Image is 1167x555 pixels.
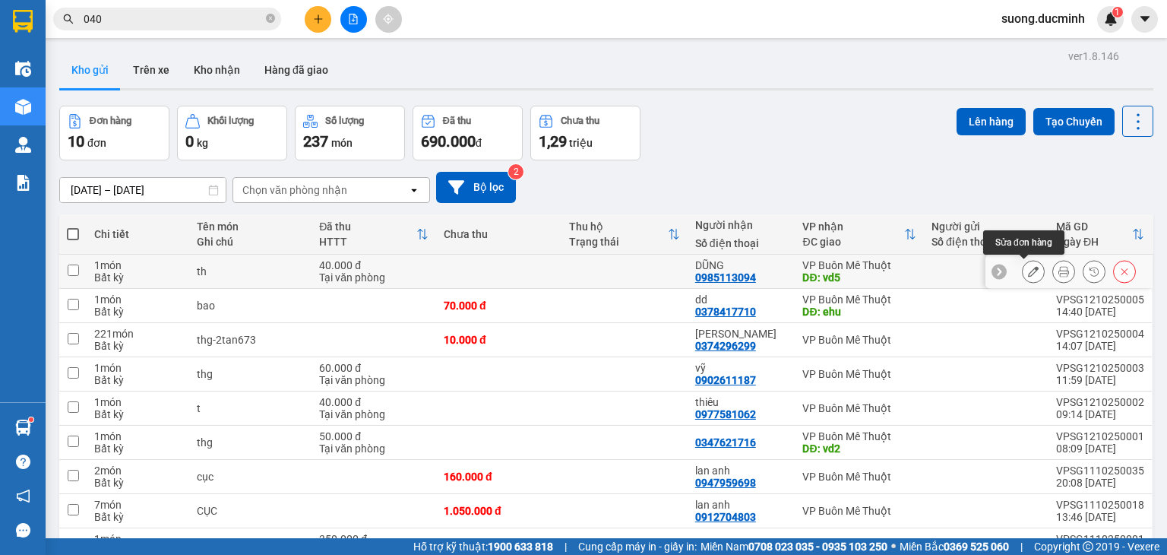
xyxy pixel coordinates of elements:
span: message [16,523,30,538]
li: VP VP Buôn Mê Thuột [105,65,202,98]
span: close-circle [266,12,275,27]
div: 60.000 đ [319,362,429,374]
button: plus [305,6,331,33]
img: solution-icon [15,175,31,191]
div: VPSG1210250005 [1056,293,1144,306]
div: DĐ: vd5 [802,271,916,284]
div: 08:09 [DATE] [1056,442,1144,455]
div: Số điện thoại [695,237,788,249]
span: search [63,14,74,24]
span: 237 [303,132,328,151]
div: Trạng thái [569,236,667,248]
div: dd [695,293,788,306]
div: Sửa đơn hàng [1022,260,1045,283]
div: Bất kỳ [94,408,182,420]
div: Tên món [197,220,304,233]
strong: 0708 023 035 - 0935 103 250 [748,541,887,553]
div: Ghi chú [197,236,304,248]
div: 0902611187 [695,374,756,386]
strong: 0369 525 060 [944,541,1009,553]
div: 0347621716 [695,436,756,449]
span: copyright [1083,541,1093,552]
div: VP Buôn Mê Thuột [802,402,916,414]
div: 1 món [94,533,182,545]
div: VP Buôn Mê Thuột [802,471,916,483]
button: caret-down [1131,6,1158,33]
div: 1 món [94,362,182,374]
div: Bất kỳ [94,306,182,318]
div: VP Buôn Mê Thuột [802,259,916,271]
div: HỒNG LÊ [695,328,788,340]
div: Chưa thu [561,116,599,126]
th: Toggle SortBy [1048,214,1152,255]
span: 690.000 [421,132,476,151]
div: VP Buôn Mê Thuột [802,293,916,306]
div: 0947959698 [695,477,756,489]
div: 11:59 [DATE] [1056,374,1144,386]
div: HTTT [319,236,416,248]
div: Số điện thoại [931,236,1041,248]
span: plus [313,14,324,24]
div: Thu hộ [569,220,667,233]
div: th [197,265,304,277]
span: Hỗ trợ kỹ thuật: [413,538,553,555]
span: suong.ducminh [989,9,1097,28]
div: VP Buôn Mê Thuột [802,334,916,346]
span: đ [476,137,482,149]
div: VP Buôn Mê Thuột [802,368,916,380]
button: file-add [340,6,367,33]
div: Đơn hàng [90,116,131,126]
span: 10 [68,132,84,151]
div: ver 1.8.146 [1068,48,1119,65]
div: 1 món [94,430,182,442]
div: 50.000 đ [319,430,429,442]
div: 09:14 [DATE] [1056,408,1144,420]
div: Đã thu [443,116,471,126]
div: 20:08 [DATE] [1056,477,1144,489]
div: 160.000 đ [444,471,554,483]
div: CỤC [197,505,304,517]
div: 7 món [94,499,182,511]
div: Mã GD [1056,220,1132,233]
div: DĐ: ehu [802,306,916,318]
div: VPSG1110250035 [1056,465,1144,477]
div: 13:46 [DATE] [1056,511,1144,523]
div: Người nhận [695,219,788,231]
div: thg [197,436,304,449]
div: VPSG1210250003 [1056,362,1144,374]
div: 1 món [94,259,182,271]
span: notification [16,489,30,503]
div: DŨNG [695,259,788,271]
li: [PERSON_NAME] [8,8,220,36]
sup: 1 [29,417,33,422]
div: Người gửi [931,220,1041,233]
div: vỹ [695,362,788,374]
div: 0912704803 [695,511,756,523]
div: cục [197,471,304,483]
div: 1.050.000 đ [444,505,554,517]
div: Sửa đơn hàng [983,230,1064,255]
th: Toggle SortBy [561,214,687,255]
div: 14:07 [DATE] [1056,340,1144,352]
div: 70.000 đ [444,300,554,312]
div: Đã thu [319,220,416,233]
div: bao [197,300,304,312]
span: Cung cấp máy in - giấy in: [578,538,697,555]
span: caret-down [1138,12,1152,26]
img: warehouse-icon [15,137,31,153]
div: Chọn văn phòng nhận [242,182,347,198]
span: | [1020,538,1023,555]
button: Bộ lọc [436,172,516,203]
button: Đơn hàng10đơn [59,106,169,160]
div: 350.000 đ [319,533,429,545]
div: Bất kỳ [94,340,182,352]
div: 0378417710 [695,306,756,318]
img: warehouse-icon [15,99,31,115]
button: Chưa thu1,29 triệu [530,106,640,160]
div: Bất kỳ [94,442,182,455]
span: 0 [185,132,194,151]
span: món [331,137,353,149]
div: 40.000 đ [319,259,429,271]
div: VP nhận [802,220,904,233]
button: Tạo Chuyến [1033,108,1115,135]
